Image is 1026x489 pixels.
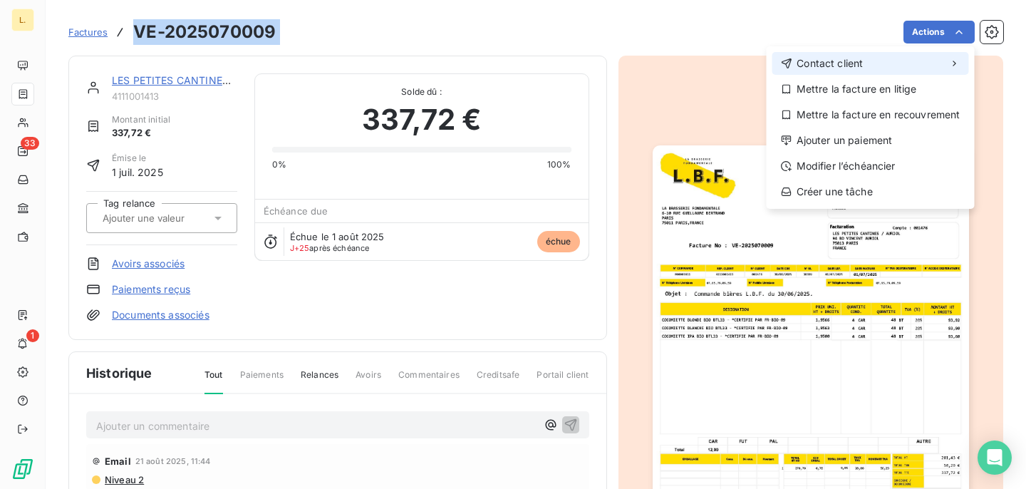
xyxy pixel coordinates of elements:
div: Créer une tâche [772,180,969,203]
div: Mettre la facture en litige [772,78,969,101]
div: Modifier l’échéancier [772,155,969,177]
span: Contact client [797,56,863,71]
div: Mettre la facture en recouvrement [772,103,969,126]
div: Ajouter un paiement [772,129,969,152]
div: Actions [767,46,975,209]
